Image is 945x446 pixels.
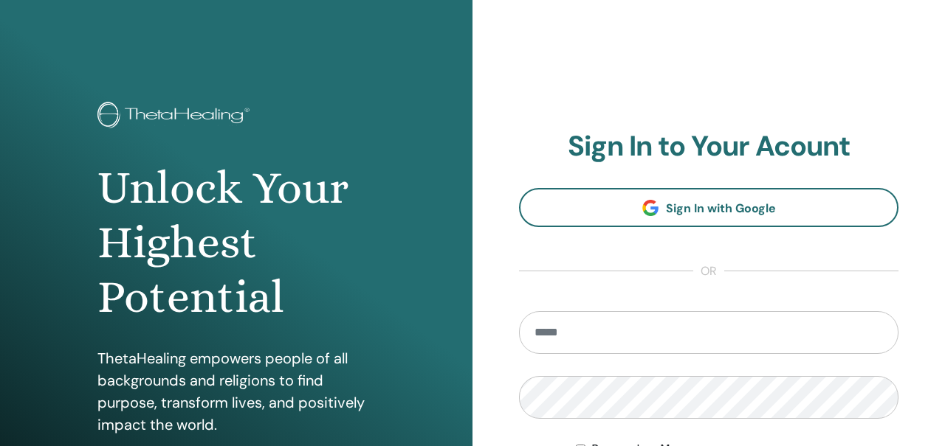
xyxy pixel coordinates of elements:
p: ThetaHealing empowers people of all backgrounds and religions to find purpose, transform lives, a... [97,347,376,436]
h2: Sign In to Your Acount [519,130,898,164]
a: Sign In with Google [519,188,898,227]
span: Sign In with Google [666,201,776,216]
span: or [693,262,724,280]
h1: Unlock Your Highest Potential [97,161,376,325]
